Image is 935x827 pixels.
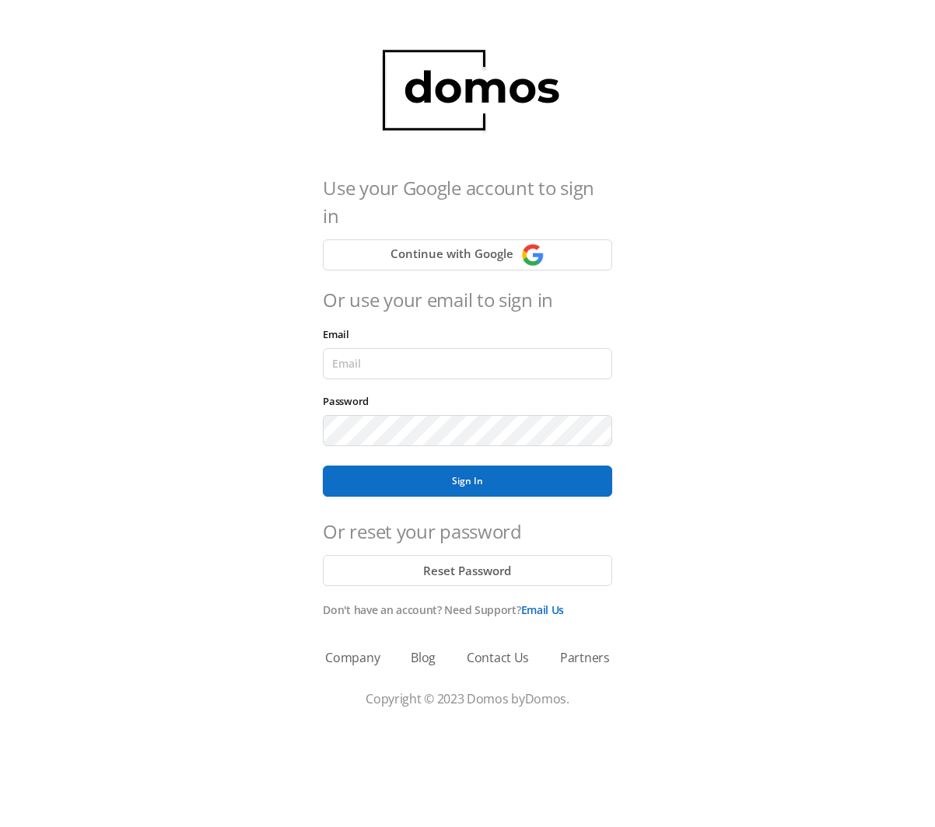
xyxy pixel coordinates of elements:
[323,348,611,379] input: Email
[525,690,567,707] a: Domos
[323,286,611,314] h4: Or use your email to sign in
[467,648,529,667] a: Contact Us
[366,31,568,151] img: domos
[521,602,565,617] a: Email Us
[39,689,896,708] p: Copyright © 2023 Domos by .
[323,466,611,497] button: Sign In
[323,602,611,618] p: Don't have an account? Need Support?
[323,555,611,586] button: Reset Password
[323,239,611,270] button: Continue with Google
[323,327,357,341] label: Email
[325,648,380,667] a: Company
[323,415,611,446] input: Password
[411,648,436,667] a: Blog
[323,394,376,408] label: Password
[323,518,611,546] h4: Or reset your password
[521,243,545,267] img: Continue with Google
[323,174,611,230] h4: Use your Google account to sign in
[560,648,610,667] a: Partners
